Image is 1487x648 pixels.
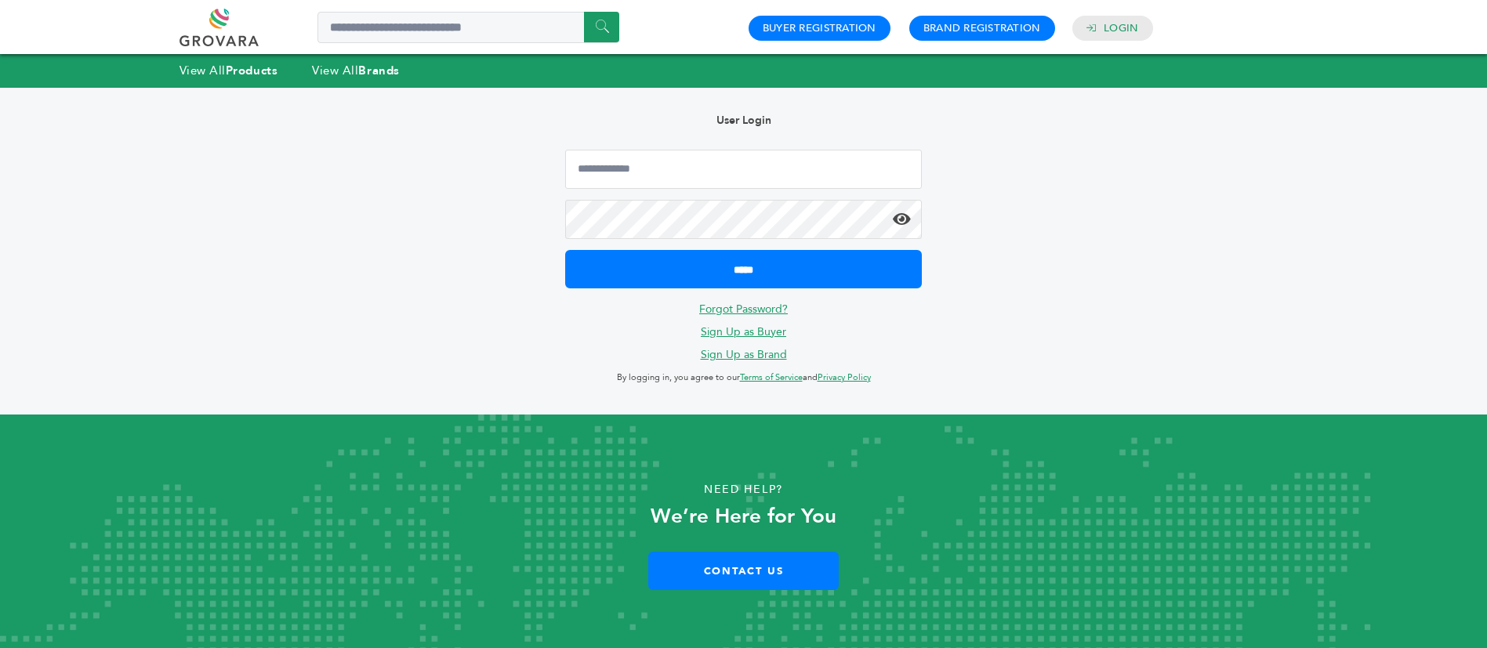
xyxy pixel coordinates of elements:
strong: Products [226,63,277,78]
a: Buyer Registration [763,21,876,35]
a: Forgot Password? [699,302,788,317]
b: User Login [716,113,771,128]
a: Contact Us [648,552,839,590]
a: Sign Up as Buyer [701,324,786,339]
input: Search a product or brand... [317,12,619,43]
p: By logging in, you agree to our and [565,368,921,387]
strong: We’re Here for You [651,502,836,530]
strong: Brands [358,63,399,78]
input: Password [565,200,921,239]
p: Need Help? [74,478,1413,501]
a: Sign Up as Brand [701,347,787,362]
input: Email Address [565,150,921,189]
a: Brand Registration [923,21,1041,35]
a: Privacy Policy [818,371,871,383]
a: Terms of Service [740,371,803,383]
a: View AllBrands [312,63,400,78]
a: Login [1104,21,1138,35]
a: View AllProducts [180,63,278,78]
